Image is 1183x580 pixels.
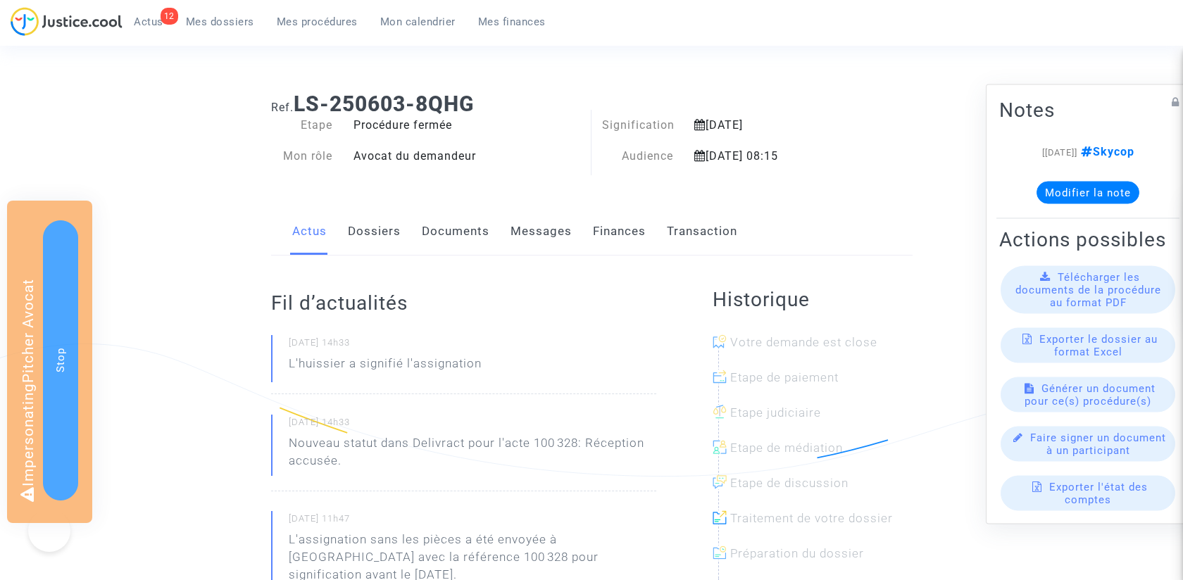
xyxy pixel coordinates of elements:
[369,11,467,32] a: Mon calendrier
[730,335,877,349] span: Votre demande est close
[1037,182,1139,204] button: Modifier la note
[265,11,369,32] a: Mes procédures
[289,434,656,477] p: Nouveau statut dans Delivract pour l'acte 100 328: Réception accusée.
[467,11,557,32] a: Mes finances
[380,15,456,28] span: Mon calendrier
[289,416,656,434] small: [DATE] 14h33
[292,208,327,255] a: Actus
[684,148,868,165] div: [DATE] 08:15
[175,11,265,32] a: Mes dossiers
[343,117,591,134] div: Procédure fermée
[261,148,344,165] div: Mon rôle
[289,336,656,355] small: [DATE] 14h33
[43,220,78,500] button: Stop
[186,15,254,28] span: Mes dossiers
[271,291,656,315] h2: Fil d’actualités
[511,208,572,255] a: Messages
[591,148,684,165] div: Audience
[28,510,70,552] iframe: Help Scout Beacon - Open
[999,98,1177,122] h2: Notes
[684,117,868,134] div: [DATE]
[294,92,474,116] b: LS-250603-8QHG
[11,7,123,36] img: jc-logo.svg
[1042,147,1077,158] span: [[DATE]]
[478,15,546,28] span: Mes finances
[343,148,591,165] div: Avocat du demandeur
[1039,333,1158,358] span: Exporter le dossier au format Excel
[261,117,344,134] div: Etape
[591,117,684,134] div: Signification
[289,355,482,379] p: L'huissier a signifié l'assignation
[1077,145,1134,158] span: Skycop
[271,101,294,114] span: Ref.
[1049,481,1148,506] span: Exporter l'état des comptes
[1025,382,1156,408] span: Générer un document pour ce(s) procédure(s)
[667,208,737,255] a: Transaction
[999,227,1177,252] h2: Actions possibles
[1015,271,1161,309] span: Télécharger les documents de la procédure au format PDF
[1030,431,1166,457] span: Faire signer un document à un participant
[277,15,358,28] span: Mes procédures
[593,208,646,255] a: Finances
[713,287,913,312] h2: Historique
[161,8,178,25] div: 12
[134,15,163,28] span: Actus
[123,11,175,32] a: 12Actus
[422,208,489,255] a: Documents
[289,512,656,531] small: [DATE] 11h47
[7,201,92,523] div: Impersonating
[348,208,401,255] a: Dossiers
[54,348,67,372] span: Stop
